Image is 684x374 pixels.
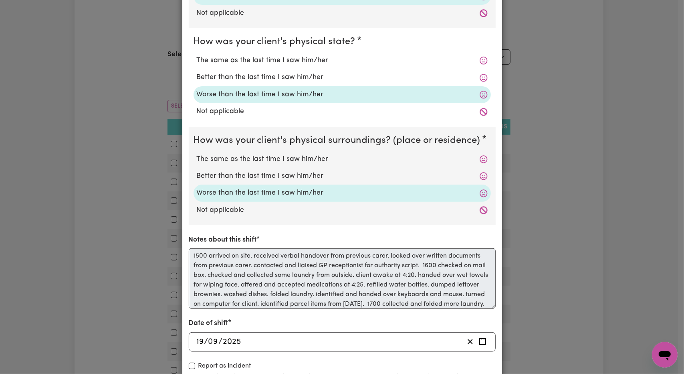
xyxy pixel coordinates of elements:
span: / [219,337,223,346]
label: Notes about this shift [189,235,257,245]
span: 0 [208,338,213,346]
label: The same as the last time I saw him/her [197,154,488,165]
input: -- [196,336,204,348]
label: Date of shift [189,318,228,329]
label: Better than the last time I saw him/her [197,171,488,181]
input: -- [209,336,219,348]
label: Worse than the last time I saw him/her [197,89,488,100]
legend: How was your client's physical surroundings? (place or residence) [194,133,484,148]
legend: How was your client's physical state? [194,35,359,49]
label: Worse than the last time I saw him/her [197,188,488,198]
label: Better than the last time I saw him/her [197,72,488,83]
iframe: Button to launch messaging window [652,342,678,368]
button: Enter the date of shift [476,336,489,348]
input: ---- [223,336,242,348]
label: Not applicable [197,106,488,117]
label: Not applicable [197,8,488,18]
textarea: 1500 arrived on site. received verbal handover from previous carer. looked over written documents... [189,248,496,309]
label: Not applicable [197,205,488,215]
span: / [204,337,208,346]
button: Clear date of shift [464,336,476,348]
label: Report as Incident [198,361,251,371]
label: The same as the last time I saw him/her [197,55,488,66]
